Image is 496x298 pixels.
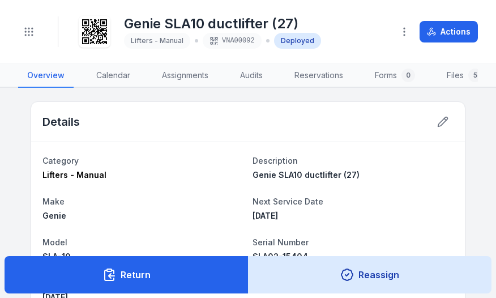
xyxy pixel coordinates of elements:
[18,64,74,88] a: Overview
[42,252,71,261] span: SLA-10
[131,36,183,45] span: Lifters - Manual
[468,69,482,82] div: 5
[42,197,65,206] span: Make
[42,156,79,165] span: Category
[253,197,323,206] span: Next Service Date
[253,252,308,261] span: SLA02-15404
[248,256,492,293] button: Reassign
[42,170,106,180] span: Lifters - Manual
[253,211,278,220] time: 10/08/2024, 12:00:00 am
[231,64,272,88] a: Audits
[153,64,217,88] a: Assignments
[253,211,278,220] span: [DATE]
[420,21,478,42] button: Actions
[366,64,424,88] a: Forms0
[285,64,352,88] a: Reservations
[42,114,80,130] h2: Details
[274,33,321,49] div: Deployed
[42,211,66,220] span: Genie
[253,156,298,165] span: Description
[18,21,40,42] button: Toggle navigation
[438,64,491,88] a: Files5
[5,256,249,293] button: Return
[87,64,139,88] a: Calendar
[253,237,309,247] span: Serial Number
[401,69,415,82] div: 0
[124,15,321,33] h1: Genie SLA10 ductlifter (27)
[203,33,262,49] div: VNA00092
[42,237,67,247] span: Model
[253,170,360,180] span: Genie SLA10 ductlifter (27)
